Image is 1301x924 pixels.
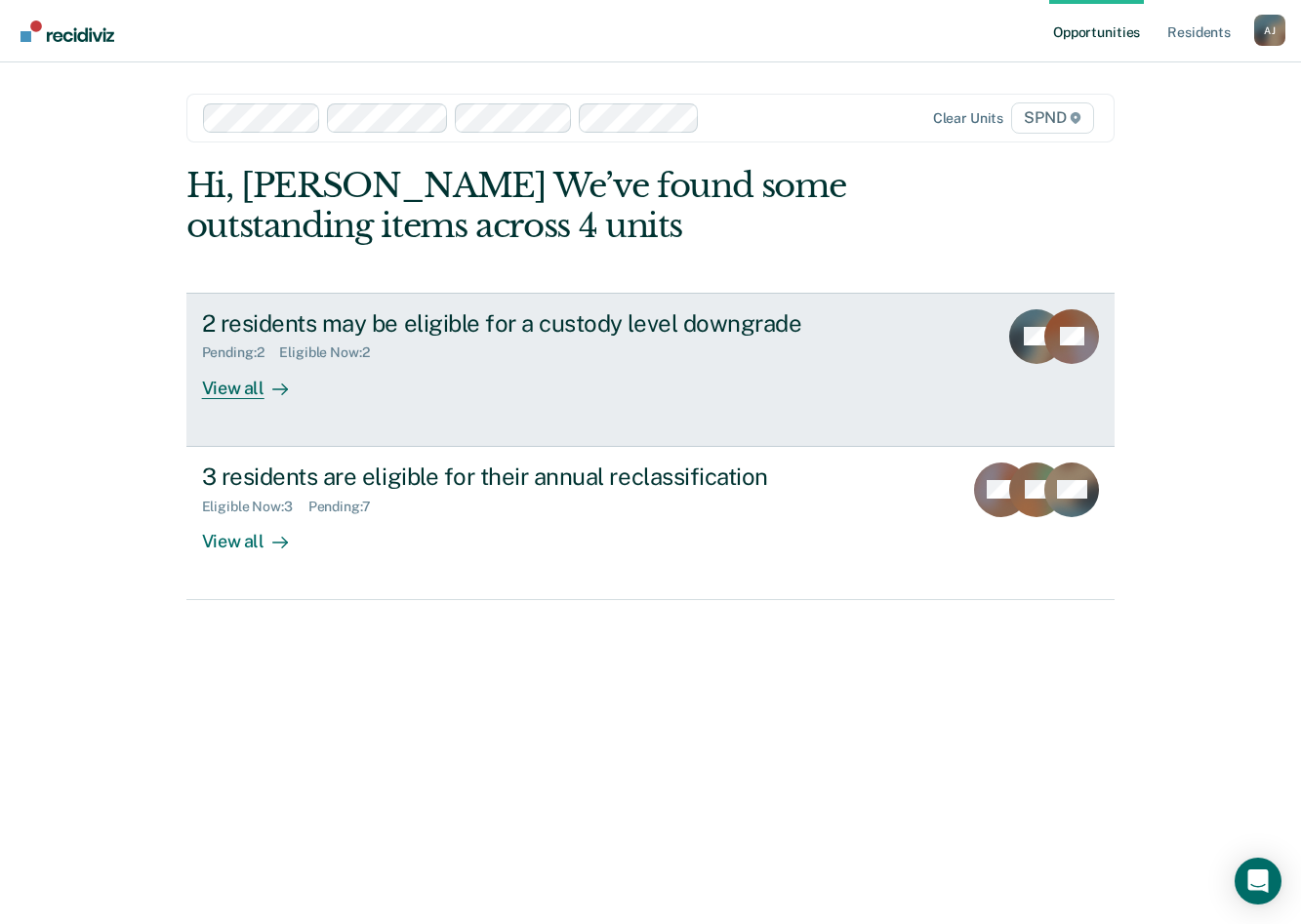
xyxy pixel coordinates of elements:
[202,361,311,399] div: View all
[202,499,308,515] div: Eligible Now : 3
[202,514,311,552] div: View all
[186,447,1116,600] a: 3 residents are eligible for their annual reclassificationEligible Now:3Pending:7View all
[202,462,887,491] div: 3 residents are eligible for their annual reclassification
[279,344,385,361] div: Eligible Now : 2
[308,499,386,515] div: Pending : 7
[1235,858,1281,904] div: Open Intercom Messenger
[1254,15,1285,46] button: Profile dropdown button
[202,309,887,338] div: 2 residents may be eligible for a custody level downgrade
[186,293,1116,447] a: 2 residents may be eligible for a custody level downgradePending:2Eligible Now:2View all
[186,166,929,246] div: Hi, [PERSON_NAME] We’ve found some outstanding items across 4 units
[202,344,280,361] div: Pending : 2
[1011,102,1094,134] span: SPND
[20,20,114,42] img: Recidiviz
[1254,15,1285,46] div: A J
[933,110,1004,127] div: Clear units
